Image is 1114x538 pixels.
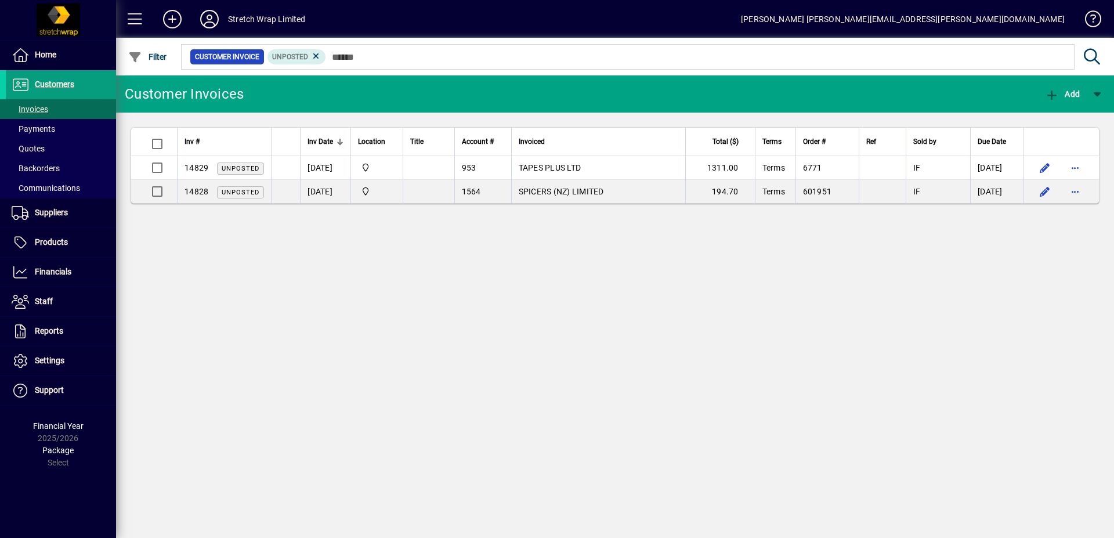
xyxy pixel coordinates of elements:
[519,163,581,172] span: TAPES PLUS LTD
[1045,89,1080,99] span: Add
[12,144,45,153] span: Quotes
[913,135,936,148] span: Sold by
[12,183,80,193] span: Communications
[12,164,60,173] span: Backorders
[970,180,1023,203] td: [DATE]
[519,135,545,148] span: Invoiced
[358,185,396,198] span: SWL-AKL
[462,187,481,196] span: 1564
[762,135,782,148] span: Terms
[685,156,755,180] td: 1311.00
[803,163,822,172] span: 6771
[154,9,191,30] button: Add
[410,135,424,148] span: Title
[866,135,876,148] span: Ref
[6,139,116,158] a: Quotes
[6,158,116,178] a: Backorders
[6,228,116,257] a: Products
[6,287,116,316] a: Staff
[410,135,447,148] div: Title
[300,180,350,203] td: [DATE]
[222,165,259,172] span: Unposted
[185,187,208,196] span: 14828
[803,135,826,148] span: Order #
[185,135,200,148] span: Inv #
[6,99,116,119] a: Invoices
[128,52,167,62] span: Filter
[185,163,208,172] span: 14829
[6,376,116,405] a: Support
[35,208,68,217] span: Suppliers
[35,356,64,365] span: Settings
[185,135,264,148] div: Inv #
[1036,158,1054,177] button: Edit
[12,104,48,114] span: Invoices
[35,237,68,247] span: Products
[267,49,326,64] mat-chip: Customer Invoice Status: Unposted
[6,198,116,228] a: Suppliers
[6,178,116,198] a: Communications
[1066,158,1084,177] button: More options
[308,135,343,148] div: Inv Date
[1042,84,1083,104] button: Add
[462,163,476,172] span: 953
[33,421,84,431] span: Financial Year
[35,326,63,335] span: Reports
[358,161,396,174] span: SWL-AKL
[35,267,71,276] span: Financials
[42,446,74,455] span: Package
[1036,182,1054,201] button: Edit
[12,124,55,133] span: Payments
[803,187,832,196] span: 601951
[913,135,963,148] div: Sold by
[35,50,56,59] span: Home
[191,9,228,30] button: Profile
[519,187,604,196] span: SPICERS (NZ) LIMITED
[125,46,170,67] button: Filter
[300,156,350,180] td: [DATE]
[462,135,494,148] span: Account #
[712,135,739,148] span: Total ($)
[6,119,116,139] a: Payments
[762,187,785,196] span: Terms
[272,53,308,61] span: Unposted
[978,135,1006,148] span: Due Date
[35,80,74,89] span: Customers
[913,187,921,196] span: IF
[6,317,116,346] a: Reports
[228,10,306,28] div: Stretch Wrap Limited
[6,346,116,375] a: Settings
[978,135,1017,148] div: Due Date
[519,135,678,148] div: Invoiced
[35,297,53,306] span: Staff
[222,189,259,196] span: Unposted
[741,10,1065,28] div: [PERSON_NAME] [PERSON_NAME][EMAIL_ADDRESS][PERSON_NAME][DOMAIN_NAME]
[1076,2,1099,40] a: Knowledge Base
[913,163,921,172] span: IF
[866,135,898,148] div: Ref
[35,385,64,395] span: Support
[970,156,1023,180] td: [DATE]
[308,135,333,148] span: Inv Date
[803,135,852,148] div: Order #
[762,163,785,172] span: Terms
[462,135,504,148] div: Account #
[6,41,116,70] a: Home
[693,135,749,148] div: Total ($)
[6,258,116,287] a: Financials
[685,180,755,203] td: 194.70
[195,51,259,63] span: Customer Invoice
[358,135,385,148] span: Location
[125,85,244,103] div: Customer Invoices
[1066,182,1084,201] button: More options
[358,135,396,148] div: Location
